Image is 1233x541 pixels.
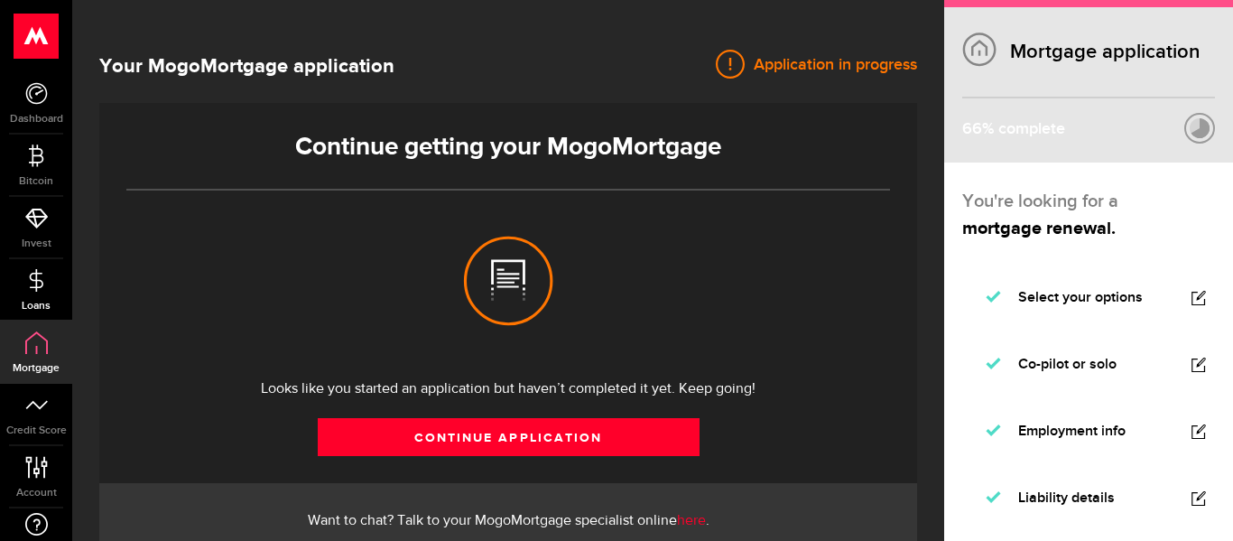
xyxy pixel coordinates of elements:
a: here [677,514,706,528]
a: Liability details [962,470,1215,527]
span: Application in progress [745,54,917,76]
a: Continue Application [318,418,700,456]
button: Open LiveChat chat widget [14,7,69,61]
span: 66 [962,119,982,138]
div: % complete [962,113,1065,145]
h3: Your MogoMortgage application [99,52,394,81]
a: Select your options [962,269,1215,327]
p: Want to chat? Talk to your MogoMortgage specialist online . [126,510,890,532]
p: Looks like you started an application but haven’t completed it yet. Keep going! [126,378,890,400]
span: mortgage renewal [962,219,1111,238]
a: Co-pilot or solo [962,336,1215,394]
h1: Mortgage application [962,39,1215,65]
div: You're looking for a [962,188,1215,215]
strong: . [962,219,1116,238]
h3: Continue getting your MogoMortgage [126,133,890,162]
a: Employment info [962,403,1215,461]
